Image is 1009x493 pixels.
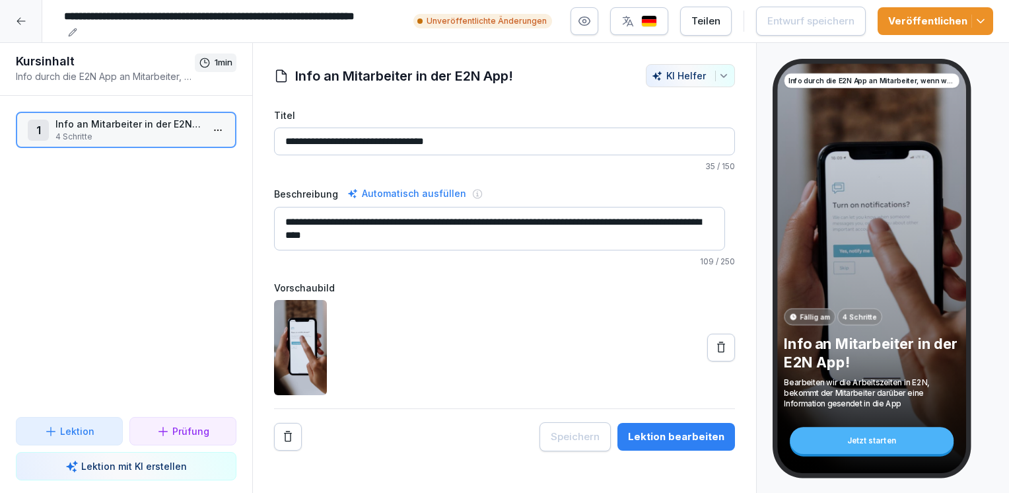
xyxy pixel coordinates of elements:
[646,64,735,87] button: KI Helfer
[60,424,94,438] p: Lektion
[756,7,866,36] button: Entwurf speichern
[129,417,236,445] button: Prüfung
[215,56,232,69] p: 1 min
[274,256,735,268] p: / 250
[790,427,954,454] div: Jetzt starten
[539,422,611,451] button: Speichern
[767,14,854,28] div: Entwurf speichern
[551,430,600,444] div: Speichern
[16,69,195,83] p: Info durch die E2N App an Mitarbeiter, wenn wir Arbeitszeiten bearbeiten
[888,14,983,28] div: Veröffentlichen
[652,70,729,81] div: KI Helfer
[274,108,735,122] label: Titel
[784,335,959,371] p: Info an Mitarbeiter in der E2N App!
[784,377,959,409] p: Bearbeiten wir die Arbeitszeiten in E2N, bekommt der Mitarbeiter darüber eine Information gesende...
[700,256,714,266] span: 109
[274,423,302,451] button: Remove
[680,7,732,36] button: Teilen
[16,417,123,445] button: Lektion
[16,54,195,69] h1: Kursinhalt
[641,15,657,28] img: de.svg
[55,131,202,143] p: 4 Schritte
[788,75,955,85] p: Info durch die E2N App an Mitarbeiter, wenn wir Arbeitszeiten bearbeiten
[295,66,513,86] h1: Info an Mitarbeiter in der E2N App!
[843,312,877,322] p: 4 Schritte
[16,452,236,480] button: Lektion mit KI erstellen
[274,187,338,201] label: Beschreibung
[55,117,202,131] p: Info an Mitarbeiter in der E2N App!
[274,300,327,395] img: ynycwsv2eo4j0q3xg3tmrh9g.png
[274,161,735,172] p: / 150
[617,423,735,451] button: Lektion bearbeiten
[345,186,469,202] div: Automatisch ausfüllen
[172,424,209,438] p: Prüfung
[16,112,236,148] div: 1Info an Mitarbeiter in der E2N App!4 Schritte
[628,430,724,444] div: Lektion bearbeiten
[81,459,187,473] p: Lektion mit KI erstellen
[800,312,830,322] p: Fällig am
[691,14,720,28] div: Teilen
[28,120,49,141] div: 1
[427,15,547,27] p: Unveröffentlichte Änderungen
[274,281,735,295] label: Vorschaubild
[878,7,993,35] button: Veröffentlichen
[705,161,715,171] span: 35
